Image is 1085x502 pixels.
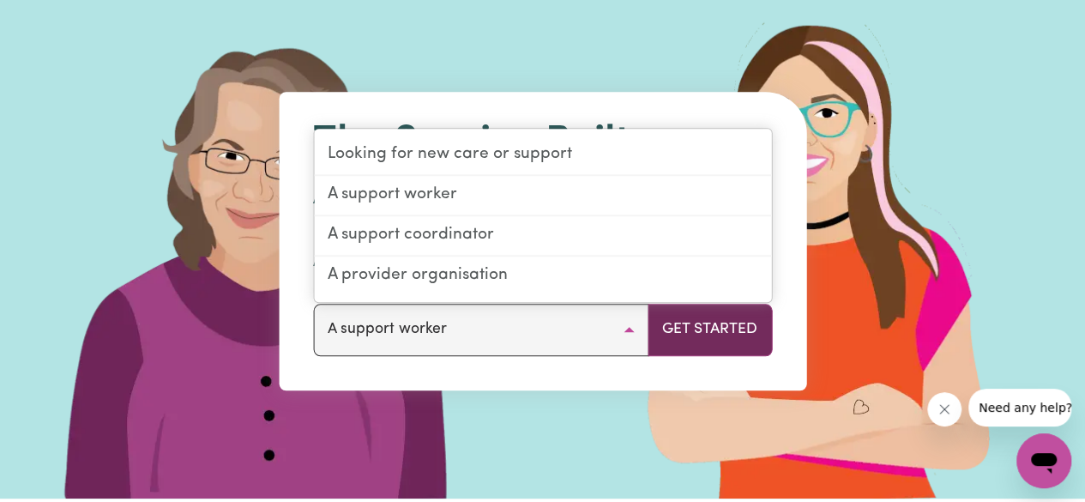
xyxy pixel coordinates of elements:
iframe: Message from company [968,389,1071,426]
iframe: Close message [927,392,961,426]
button: Get Started [648,304,772,355]
h1: The Service Built Around You [313,119,772,218]
iframe: Button to launch messaging window [1016,433,1071,488]
a: A support coordinator [314,216,771,257]
button: A support worker [313,304,648,355]
a: A provider organisation [314,257,771,295]
a: Looking for new care or support [314,136,771,177]
a: A support worker [314,176,771,216]
div: A support worker [313,129,772,303]
span: Need any help? [10,12,104,26]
